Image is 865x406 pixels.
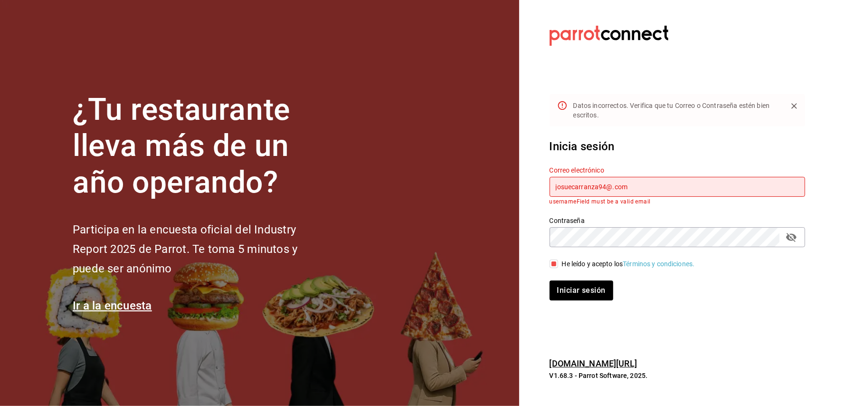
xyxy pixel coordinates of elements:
a: Términos y condiciones. [623,260,694,268]
h2: Participa en la encuesta oficial del Industry Report 2025 de Parrot. Te toma 5 minutos y puede se... [73,220,329,278]
input: Ingresa tu correo electrónico [550,177,805,197]
label: Contraseña [550,217,805,224]
button: Close [787,99,801,113]
button: Iniciar sesión [550,280,613,300]
a: Ir a la encuesta [73,299,152,312]
p: V1.68.3 - Parrot Software, 2025. [550,371,805,380]
h1: ¿Tu restaurante lleva más de un año operando? [73,92,329,201]
h3: Inicia sesión [550,138,805,155]
div: Datos incorrectos. Verifica que tu Correo o Contraseña estén bien escritos. [573,97,779,124]
p: usernameField must be a valid email [550,198,805,205]
div: He leído y acepto los [562,259,695,269]
button: passwordField [783,229,799,245]
a: [DOMAIN_NAME][URL] [550,358,637,368]
label: Correo electrónico [550,167,805,174]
